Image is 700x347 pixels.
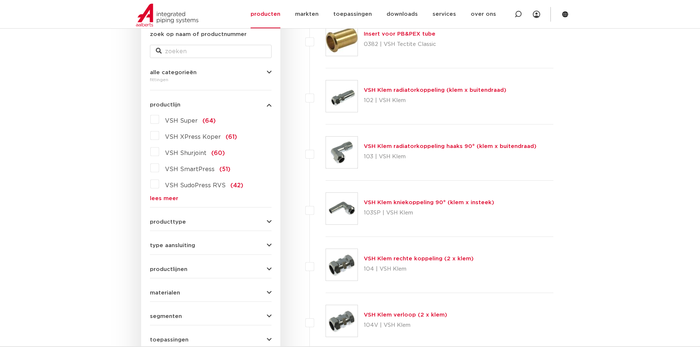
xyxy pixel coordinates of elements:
[150,219,272,225] button: producttype
[364,256,474,261] a: VSH Klem rechte koppeling (2 x klem)
[226,134,237,140] span: (61)
[230,182,243,188] span: (42)
[326,24,358,56] img: Thumbnail for Insert voor PB&PEX tube
[150,243,272,248] button: type aansluiting
[364,144,536,149] a: VSH Klem radiatorkoppeling haaks 90° (klem x buitendraad)
[150,70,197,75] span: alle categorieën
[165,166,215,172] span: VSH SmartPress
[364,31,435,37] a: Insert voor PB&PEX tube
[150,70,272,75] button: alle categorieën
[211,150,225,156] span: (60)
[364,151,536,163] p: 103 | VSH Klem
[364,87,506,93] a: VSH Klem radiatorkoppeling (klem x buitendraad)
[150,290,180,296] span: materialen
[150,219,186,225] span: producttype
[150,102,180,108] span: productlijn
[364,207,494,219] p: 103SP | VSH Klem
[165,118,198,124] span: VSH Super
[150,290,272,296] button: materialen
[219,166,230,172] span: (51)
[150,337,272,343] button: toepassingen
[326,137,358,168] img: Thumbnail for VSH Klem radiatorkoppeling haaks 90° (klem x buitendraad)
[150,314,182,319] span: segmenten
[150,243,195,248] span: type aansluiting
[364,39,436,50] p: 0382 | VSH Tectite Classic
[165,150,207,156] span: VSH Shurjoint
[150,314,272,319] button: segmenten
[150,30,247,39] label: zoek op naam of productnummer
[326,249,358,281] img: Thumbnail for VSH Klem rechte koppeling (2 x klem)
[150,337,189,343] span: toepassingen
[150,102,272,108] button: productlijn
[202,118,216,124] span: (64)
[364,319,447,331] p: 104V | VSH Klem
[165,182,226,188] span: VSH SudoPress RVS
[326,193,358,224] img: Thumbnail for VSH Klem kniekoppeling 90° (klem x insteek)
[364,95,506,106] p: 102 | VSH Klem
[150,75,272,84] div: fittingen
[364,263,474,275] p: 104 | VSH Klem
[364,312,447,318] a: VSH Klem verloop (2 x klem)
[326,80,358,112] img: Thumbnail for VSH Klem radiatorkoppeling (klem x buitendraad)
[165,134,221,140] span: VSH XPress Koper
[326,305,358,337] img: Thumbnail for VSH Klem verloop (2 x klem)
[364,200,494,205] a: VSH Klem kniekoppeling 90° (klem x insteek)
[150,267,187,272] span: productlijnen
[150,196,272,201] a: lees meer
[150,267,272,272] button: productlijnen
[150,45,272,58] input: zoeken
